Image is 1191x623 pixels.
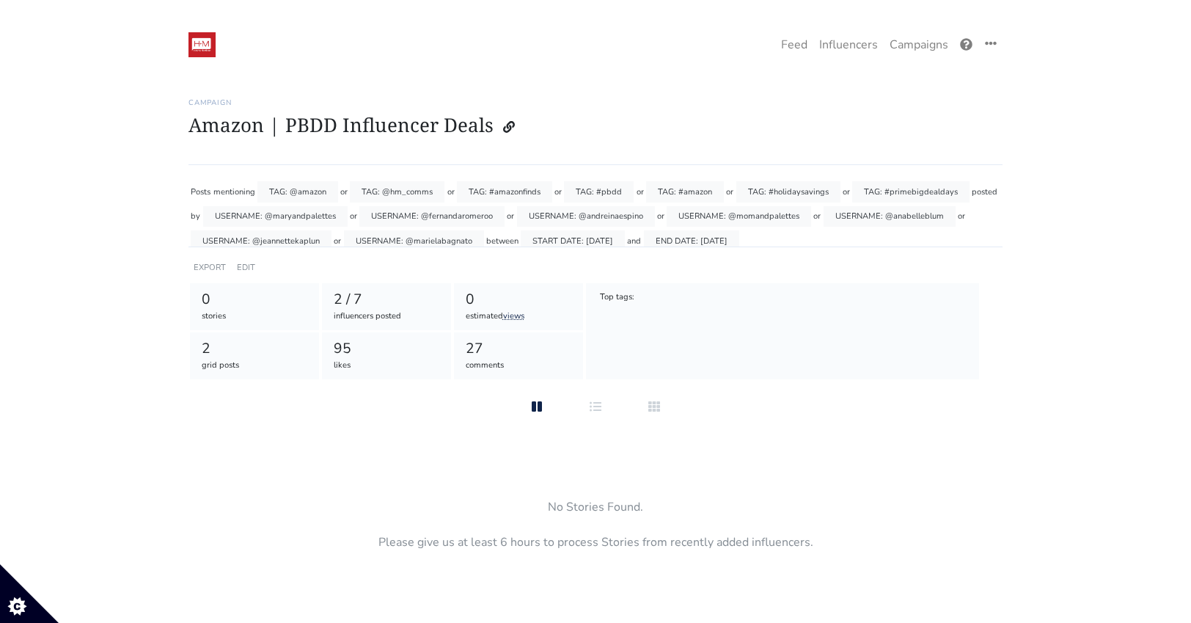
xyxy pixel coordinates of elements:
[194,262,226,273] a: EXPORT
[257,181,338,203] div: TAG: @amazon
[507,206,514,227] div: or
[521,230,625,252] div: START DATE: [DATE]
[447,181,455,203] div: or
[213,181,255,203] div: mentioning
[637,181,644,203] div: or
[188,98,1003,107] h6: Campaign
[972,181,997,203] div: posted
[359,206,505,227] div: USERNAME: @fernandaromeroo
[554,181,562,203] div: or
[191,181,210,203] div: Posts
[466,338,572,360] div: 27
[334,360,440,372] div: likes
[813,206,821,227] div: or
[202,310,308,323] div: stories
[191,230,331,252] div: USERNAME: @jeannettekaplun
[344,230,484,252] div: USERNAME: @marielabagnato
[334,338,440,360] div: 95
[813,30,884,59] a: Influencers
[350,206,357,227] div: or
[517,206,655,227] div: USERNAME: @andreinaespino
[564,181,634,203] div: TAG: #pbdd
[457,181,552,203] div: TAG: #amazonfinds
[188,32,216,57] img: 19:52:48_1547236368
[884,30,954,59] a: Campaigns
[598,291,635,305] div: Top tags:
[202,338,308,360] div: 2
[202,360,308,372] div: grid posts
[203,206,348,227] div: USERNAME: @maryandpalettes
[667,206,811,227] div: USERNAME: @momandpalettes
[843,181,850,203] div: or
[334,289,440,310] div: 2 / 7
[824,206,956,227] div: USERNAME: @anabelleblum
[191,206,200,227] div: by
[188,113,1003,141] h1: Amazon | PBDD Influencer Deals
[646,181,724,203] div: TAG: #amazon
[466,289,572,310] div: 0
[340,181,348,203] div: or
[237,262,255,273] a: EDIT
[775,30,813,59] a: Feed
[334,310,440,323] div: influencers posted
[657,206,664,227] div: or
[852,181,970,203] div: TAG: #primebigdealdays
[503,310,524,321] a: views
[350,181,444,203] div: TAG: @hm_comms
[466,360,572,372] div: comments
[736,181,840,203] div: TAG: #holidaysavings
[334,230,341,252] div: or
[486,230,518,252] div: between
[627,230,641,252] div: and
[958,206,965,227] div: or
[378,440,813,610] div: No Stories Found. Please give us at least 6 hours to process Stories from recently added influenc...
[726,181,733,203] div: or
[466,310,572,323] div: estimated
[644,230,739,252] div: END DATE: [DATE]
[202,289,308,310] div: 0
